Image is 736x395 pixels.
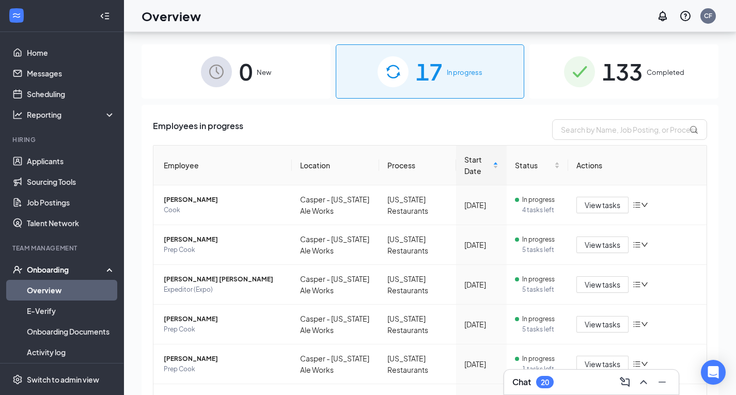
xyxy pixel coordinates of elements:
[507,146,568,185] th: Status
[602,54,643,89] span: 133
[27,374,99,385] div: Switch to admin view
[576,236,629,253] button: View tasks
[12,244,113,252] div: Team Management
[27,321,115,342] a: Onboarding Documents
[11,10,22,21] svg: WorkstreamLogo
[641,281,648,288] span: down
[164,274,284,285] span: [PERSON_NAME] [PERSON_NAME]
[637,376,650,388] svg: ChevronUp
[656,376,668,388] svg: Minimize
[633,360,641,368] span: bars
[576,356,629,372] button: View tasks
[164,354,284,364] span: [PERSON_NAME]
[292,344,379,384] td: Casper - [US_STATE] Ale Works
[447,67,482,77] span: In progress
[464,199,498,211] div: [DATE]
[641,360,648,368] span: down
[647,67,684,77] span: Completed
[522,245,560,255] span: 5 tasks left
[679,10,692,22] svg: QuestionInfo
[522,354,555,364] span: In progress
[512,376,531,388] h3: Chat
[292,185,379,225] td: Casper - [US_STATE] Ale Works
[585,279,620,290] span: View tasks
[522,285,560,295] span: 5 tasks left
[379,146,456,185] th: Process
[522,314,555,324] span: In progress
[164,324,284,335] span: Prep Cook
[379,305,456,344] td: [US_STATE] Restaurants
[585,319,620,330] span: View tasks
[522,205,560,215] span: 4 tasks left
[164,364,284,374] span: Prep Cook
[552,119,707,140] input: Search by Name, Job Posting, or Process
[635,374,652,390] button: ChevronUp
[515,160,552,171] span: Status
[633,320,641,328] span: bars
[576,197,629,213] button: View tasks
[633,241,641,249] span: bars
[641,241,648,248] span: down
[379,265,456,305] td: [US_STATE] Restaurants
[153,146,292,185] th: Employee
[522,195,555,205] span: In progress
[416,54,443,89] span: 17
[701,360,726,385] div: Open Intercom Messenger
[464,358,498,370] div: [DATE]
[619,376,631,388] svg: ComposeMessage
[164,234,284,245] span: [PERSON_NAME]
[292,146,379,185] th: Location
[27,63,115,84] a: Messages
[617,374,633,390] button: ComposeMessage
[292,225,379,265] td: Casper - [US_STATE] Ale Works
[576,276,629,293] button: View tasks
[379,344,456,384] td: [US_STATE] Restaurants
[142,7,201,25] h1: Overview
[27,109,116,120] div: Reporting
[292,305,379,344] td: Casper - [US_STATE] Ale Works
[164,285,284,295] span: Expeditor (Expo)
[464,239,498,250] div: [DATE]
[27,42,115,63] a: Home
[464,319,498,330] div: [DATE]
[568,146,707,185] th: Actions
[164,205,284,215] span: Cook
[239,54,253,89] span: 0
[585,239,620,250] span: View tasks
[27,342,115,362] a: Activity log
[12,374,23,385] svg: Settings
[464,154,491,177] span: Start Date
[522,324,560,335] span: 5 tasks left
[153,119,243,140] span: Employees in progress
[379,225,456,265] td: [US_STATE] Restaurants
[656,10,669,22] svg: Notifications
[464,279,498,290] div: [DATE]
[12,109,23,120] svg: Analysis
[576,316,629,333] button: View tasks
[704,11,712,20] div: CF
[27,301,115,321] a: E-Verify
[27,84,115,104] a: Scheduling
[100,11,110,21] svg: Collapse
[633,280,641,289] span: bars
[522,364,560,374] span: 1 tasks left
[641,201,648,209] span: down
[522,274,555,285] span: In progress
[654,374,670,390] button: Minimize
[164,314,284,324] span: [PERSON_NAME]
[27,264,106,275] div: Onboarding
[522,234,555,245] span: In progress
[257,67,271,77] span: New
[27,171,115,192] a: Sourcing Tools
[585,358,620,370] span: View tasks
[27,213,115,233] a: Talent Network
[164,195,284,205] span: [PERSON_NAME]
[12,135,113,144] div: Hiring
[292,265,379,305] td: Casper - [US_STATE] Ale Works
[27,151,115,171] a: Applicants
[633,201,641,209] span: bars
[27,192,115,213] a: Job Postings
[585,199,620,211] span: View tasks
[541,378,549,387] div: 20
[12,264,23,275] svg: UserCheck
